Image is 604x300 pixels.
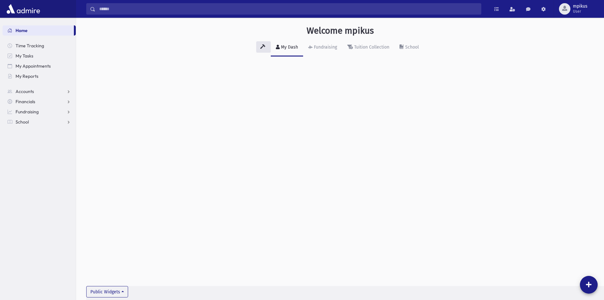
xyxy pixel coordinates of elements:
button: Public Widgets [86,286,128,297]
span: Financials [16,99,35,104]
a: School [394,39,424,57]
div: Fundraising [313,44,337,50]
h3: Welcome mpikus [307,25,374,36]
a: Tuition Collection [342,39,394,57]
span: My Appointments [16,63,51,69]
a: Fundraising [3,107,76,117]
a: My Tasks [3,51,76,61]
a: My Appointments [3,61,76,71]
div: School [404,44,419,50]
a: Financials [3,97,76,107]
a: My Dash [271,39,303,57]
span: mpikus [573,4,588,9]
span: Accounts [16,89,34,94]
input: Search [95,3,481,15]
span: My Reports [16,73,38,79]
span: Fundraising [16,109,39,115]
img: AdmirePro [5,3,42,15]
span: User [573,9,588,14]
span: Time Tracking [16,43,44,49]
span: School [16,119,29,125]
span: Home [16,28,28,33]
a: My Reports [3,71,76,81]
span: My Tasks [16,53,33,59]
a: School [3,117,76,127]
a: Accounts [3,86,76,97]
div: My Dash [280,44,298,50]
a: Fundraising [303,39,342,57]
div: Tuition Collection [353,44,389,50]
a: Home [3,25,74,36]
a: Time Tracking [3,41,76,51]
